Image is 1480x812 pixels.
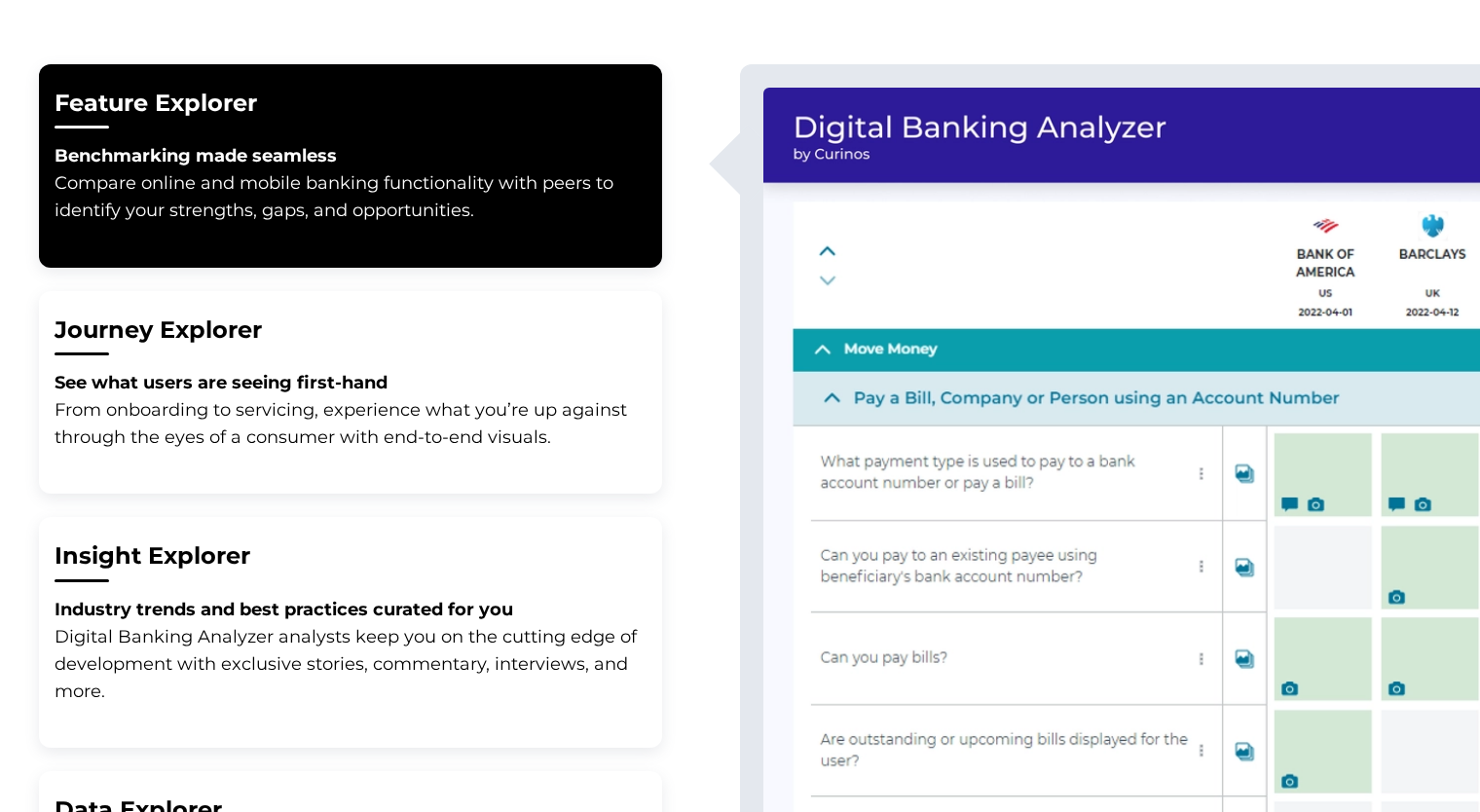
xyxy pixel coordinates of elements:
[55,540,647,572] h2: Insight Explorer
[39,64,662,268] button: Feature ExplorerBenchmarking made seamless Compare online and mobile banking functionality with p...
[55,599,513,620] strong: Industry trends and best practices curated for you
[55,596,647,705] p: Digital Banking Analyzer analysts keep you on the cutting edge of development with exclusive stor...
[55,369,647,451] p: From onboarding to servicing, experience what you’re up against through the eyes of a consumer wi...
[55,145,337,166] strong: Benchmarking made seamless
[55,88,647,120] h2: Feature Explorer
[55,314,647,347] h2: Journey Explorer
[39,517,662,748] button: Insight ExplorerIndustry trends and best practices curated for youDigital Banking Analyzer analys...
[55,372,388,393] strong: See what users are seeing first-hand
[55,169,647,224] p: Compare online and mobile banking functionality with peers to identify your strengths, gaps, and ...
[39,291,662,495] button: Journey ExplorerSee what users are seeing first-hand From onboarding to servicing, experience wha...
